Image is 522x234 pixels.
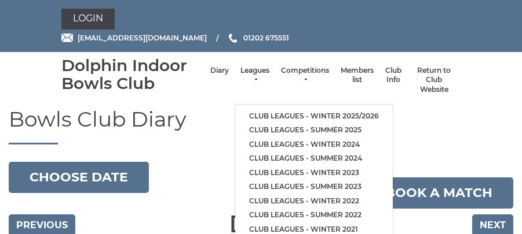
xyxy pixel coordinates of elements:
[235,180,393,195] a: Club leagues - Summer 2023
[227,32,289,43] a: Phone us 01202 675551
[78,34,207,42] span: [EMAIL_ADDRESS][DOMAIN_NAME]
[235,209,393,223] a: Club leagues - Summer 2022
[235,152,393,166] a: Club leagues - Summer 2024
[61,9,115,29] a: Login
[385,66,401,85] a: Club Info
[235,124,393,138] a: Club leagues - Summer 2025
[413,66,455,95] a: Return to Club Website
[9,162,149,193] button: Choose date
[235,109,393,124] a: Club leagues - Winter 2025/2026
[210,66,229,76] a: Diary
[235,166,393,180] a: Club leagues - Winter 2023
[341,66,374,85] a: Members list
[243,34,289,42] span: 01202 675551
[281,66,329,85] a: Competitions
[235,194,393,209] a: Club leagues - Winter 2022
[235,138,393,152] a: Club leagues - Winter 2024
[9,108,513,144] h1: Bowls Club Diary
[61,32,207,43] a: Email [EMAIL_ADDRESS][DOMAIN_NAME]
[240,66,269,85] a: Leagues
[61,57,205,92] div: Dolphin Indoor Bowls Club
[229,34,237,43] img: Phone us
[61,34,73,42] img: Email
[364,177,513,209] a: Book a match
